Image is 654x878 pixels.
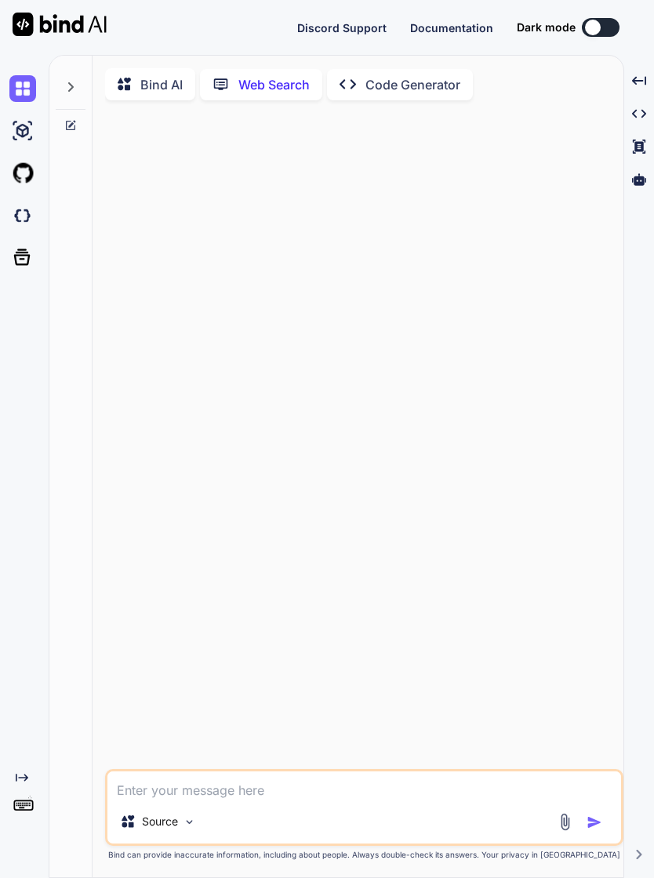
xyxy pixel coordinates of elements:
[410,20,493,36] button: Documentation
[183,815,196,829] img: Pick Models
[9,118,36,144] img: ai-studio
[297,20,387,36] button: Discord Support
[297,21,387,34] span: Discord Support
[587,815,602,830] img: icon
[13,13,107,36] img: Bind AI
[365,75,460,94] p: Code Generator
[140,75,183,94] p: Bind AI
[9,202,36,229] img: darkCloudIdeIcon
[9,160,36,187] img: githubLight
[238,75,310,94] p: Web Search
[410,21,493,34] span: Documentation
[142,814,178,829] p: Source
[9,75,36,102] img: chat
[517,20,576,35] span: Dark mode
[556,813,574,831] img: attachment
[105,849,623,861] p: Bind can provide inaccurate information, including about people. Always double-check its answers....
